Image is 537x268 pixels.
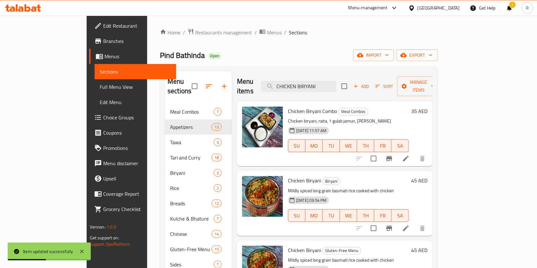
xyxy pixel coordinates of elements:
span: Grocery Checklist [103,205,171,213]
span: SU [291,141,303,151]
button: WE [340,139,357,152]
span: 18 [212,155,221,161]
div: Kulche & Bhature7 [165,211,232,226]
span: WE [342,141,354,151]
span: 1.0.0 [106,223,116,231]
span: WE [342,211,354,220]
button: Sort [374,81,395,91]
span: Appetizers [170,123,211,131]
p: Chicken biryani, raita, 1 gulab jamun, [PERSON_NAME] [288,117,409,125]
span: Tari and Curry [170,154,211,161]
button: MO [305,139,323,152]
div: Rice2 [165,180,232,196]
span: Kulche & Bhature [170,215,214,222]
span: Choice Groups [103,114,171,121]
span: Meal Combos [339,108,368,115]
button: TH [357,209,374,222]
a: Coupons [89,125,176,140]
div: Tari and Curry18 [165,150,232,165]
span: Chicken Biryani [288,245,321,255]
span: TH [360,211,372,220]
span: Add item [351,81,371,91]
span: Sort [376,83,393,90]
span: Sort sections [201,79,217,94]
button: MO [305,209,323,222]
button: WE [340,209,357,222]
span: Gluten-Free Menu [170,245,211,253]
span: Restaurants management [195,29,252,36]
span: SA [394,211,406,220]
span: 14 [212,231,221,237]
span: Chinese [170,230,211,238]
span: Edit Restaurant [103,22,171,30]
span: Full Menu View [100,83,171,91]
div: items [214,169,222,177]
span: Chicken Biryani [288,176,321,185]
div: Open [207,52,222,60]
div: Gluten-Free Menu [322,247,361,255]
div: items [211,245,222,253]
div: Appetizers13 [165,119,232,135]
div: items [211,230,222,238]
button: Branch-specific-item [382,151,397,166]
button: SA [391,139,409,152]
span: Get support on: [90,234,119,242]
div: Item updated successfully [23,248,73,255]
span: Rice [170,184,214,192]
span: Version: [90,223,105,231]
a: Coverage Report [89,186,176,201]
button: Manage items [397,76,440,96]
a: Menu disclaimer [89,156,176,171]
button: SA [391,209,409,222]
span: SA [394,141,406,151]
p: Mildly spiced long grain basmati rice cooked with chicken [288,256,409,264]
button: TU [323,139,340,152]
span: 7 [214,216,221,222]
span: Chicken Biryani Combo [288,106,337,116]
span: Select all sections [188,80,201,93]
button: SU [288,139,305,152]
span: Sections [289,29,307,36]
h6: 35 AED [411,107,427,116]
div: items [211,123,222,131]
button: Add [351,81,371,91]
a: Promotions [89,140,176,156]
span: MO [308,141,320,151]
span: 12 [212,201,221,207]
img: Chicken Biryani Combo [242,107,283,147]
div: Menu-management [348,4,388,12]
div: Biryani3 [165,165,232,180]
div: items [211,200,222,207]
button: Branch-specific-item [382,221,397,236]
span: Select to update [367,222,380,235]
div: items [214,184,222,192]
a: Branches [89,33,176,49]
span: 3 [214,170,221,176]
img: Chicken Biryani [242,176,283,217]
div: Tawa3 [165,135,232,150]
span: 15 [212,246,221,252]
div: Breads [170,200,211,207]
span: Menus [267,29,282,36]
div: items [214,138,222,146]
button: export [397,49,438,61]
span: Pind Bathinda [160,48,205,62]
span: FR [377,211,389,220]
div: Breads12 [165,196,232,211]
button: FR [374,139,391,152]
span: Promotions [103,144,171,152]
a: Upsell [89,171,176,186]
button: SU [288,209,305,222]
span: Tawa [170,138,214,146]
li: / [284,29,286,36]
span: 7 [214,262,221,268]
span: Biryani [170,169,214,177]
a: Menus [89,49,176,64]
span: Gluten-Free Menu [323,247,361,254]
